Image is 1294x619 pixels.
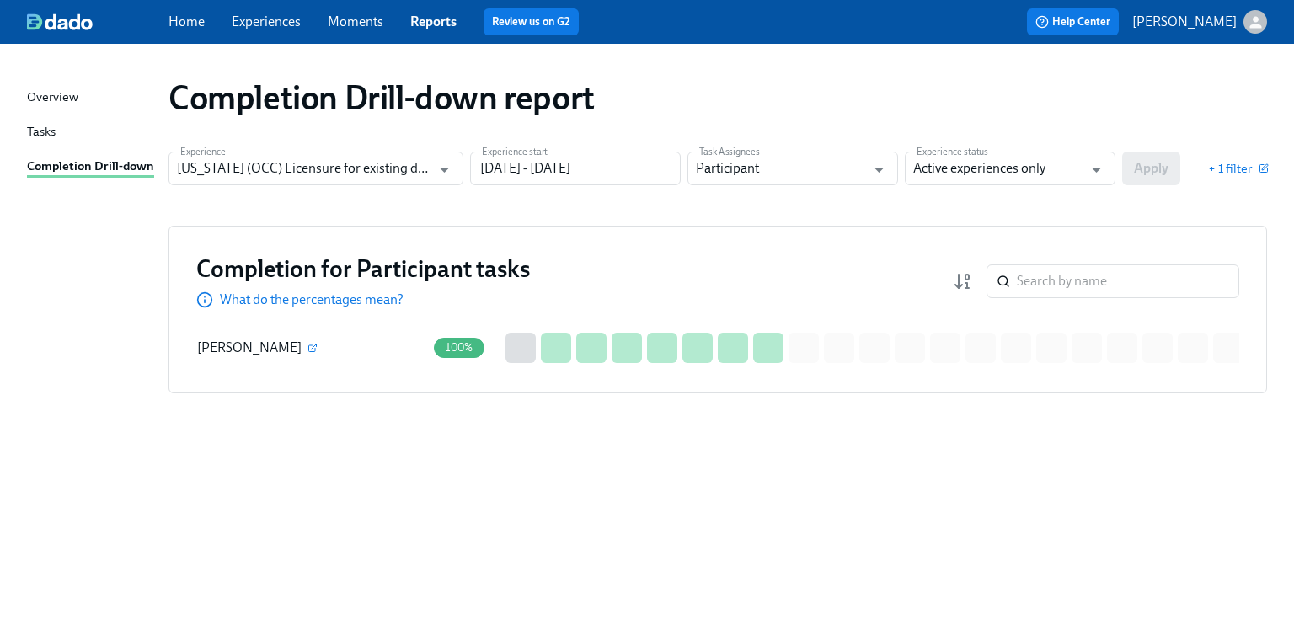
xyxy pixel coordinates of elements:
h1: Completion Drill-down report [168,77,595,118]
h3: Completion for Participant tasks [196,253,530,284]
span: Help Center [1035,13,1110,30]
button: Help Center [1027,8,1119,35]
a: Tasks [27,122,155,143]
img: dado [27,13,93,30]
svg: Completion rate (low to high) [953,271,973,291]
button: Review us on G2 [484,8,579,35]
a: Reports [410,13,457,29]
a: Experiences [232,13,301,29]
a: dado [27,13,168,30]
a: Home [168,13,205,29]
button: [PERSON_NAME] [1132,10,1267,34]
button: Open [1083,157,1110,183]
p: [PERSON_NAME] [1132,13,1237,31]
div: Completion Drill-down [27,157,154,178]
input: Search by name [1017,264,1239,298]
a: Completion Drill-down [27,157,155,178]
button: + 1 filter [1208,160,1267,177]
span: 100% [436,341,484,354]
a: Overview [27,88,155,109]
span: [PERSON_NAME] [197,339,302,355]
a: Review us on G2 [492,13,570,30]
p: What do the percentages mean? [220,291,404,309]
a: Moments [328,13,383,29]
button: Open [431,157,457,183]
div: Tasks [27,122,56,143]
button: Open [866,157,892,183]
div: Overview [27,88,78,109]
